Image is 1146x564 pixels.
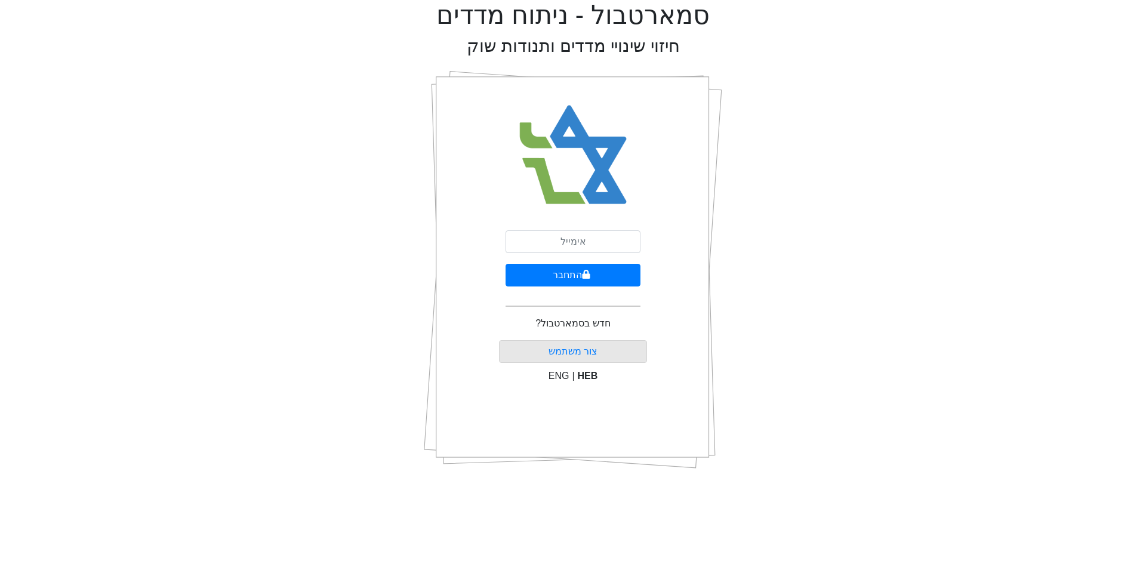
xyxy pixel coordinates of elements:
span: ENG [549,371,569,381]
button: צור משתמש [499,340,648,363]
button: התחבר [506,264,640,286]
span: | [572,371,574,381]
input: אימייל [506,230,640,253]
a: צור משתמש [549,346,597,356]
img: Smart Bull [509,90,638,221]
p: חדש בסמארטבול? [535,316,610,331]
span: HEB [578,371,598,381]
h2: חיזוי שינויי מדדים ותנודות שוק [467,36,680,57]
